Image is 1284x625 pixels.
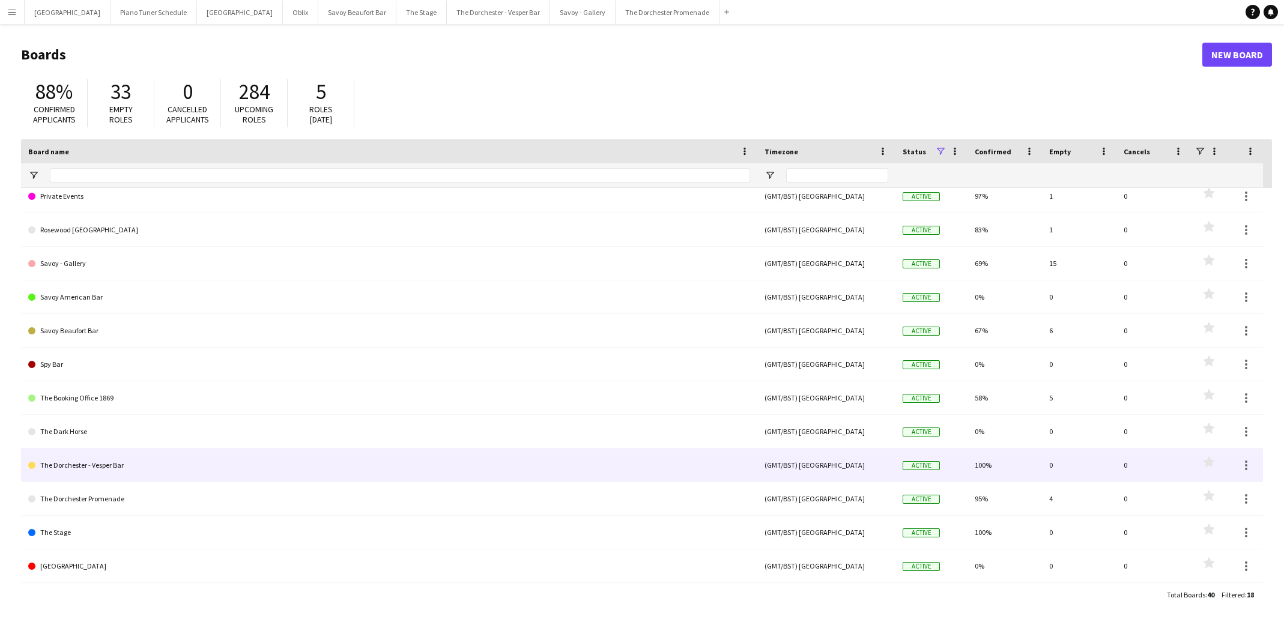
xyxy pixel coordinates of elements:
span: Active [903,226,940,235]
div: 0 [1116,314,1191,347]
span: 33 [111,79,131,105]
button: Piano Tuner Schedule [111,1,197,24]
span: Active [903,293,940,302]
a: The Dorchester - Vesper Bar [28,448,750,482]
div: 0 [1116,180,1191,213]
button: The Dorchester Promenade [616,1,719,24]
div: (GMT/BST) [GEOGRAPHIC_DATA] [757,213,895,246]
div: (GMT/BST) [GEOGRAPHIC_DATA] [757,415,895,448]
div: : [1222,583,1254,606]
div: 0 [1042,516,1116,549]
div: 0 [1116,247,1191,280]
span: 5 [316,79,326,105]
input: Timezone Filter Input [786,168,888,183]
div: (GMT/BST) [GEOGRAPHIC_DATA] [757,482,895,515]
div: 0 [1116,448,1191,482]
span: Active [903,495,940,504]
div: 0 [1116,482,1191,515]
a: The Dorchester Promenade [28,482,750,516]
span: Active [903,394,940,403]
a: New Board [1202,43,1272,67]
div: (GMT/BST) [GEOGRAPHIC_DATA] [757,448,895,482]
span: Active [903,562,940,571]
span: Status [903,147,926,156]
div: 0 [1042,348,1116,381]
div: 100% [968,516,1042,549]
div: 0 [1116,516,1191,549]
div: (GMT/BST) [GEOGRAPHIC_DATA] [757,516,895,549]
div: 97% [968,180,1042,213]
div: 0 [1116,213,1191,246]
span: Roles [DATE] [309,104,333,125]
div: 67% [968,314,1042,347]
div: 0 [1042,549,1116,582]
span: Active [903,259,940,268]
span: Total Boards [1167,590,1205,599]
span: 284 [239,79,270,105]
button: The Dorchester - Vesper Bar [447,1,550,24]
span: 88% [35,79,73,105]
a: Savoy American Bar [28,280,750,314]
span: Active [903,327,940,336]
div: 0 [1042,415,1116,448]
div: (GMT/BST) [GEOGRAPHIC_DATA] [757,280,895,313]
span: Confirmed [975,147,1011,156]
div: 69% [968,247,1042,280]
div: 95% [968,482,1042,515]
a: [GEOGRAPHIC_DATA] [28,549,750,583]
div: 0 [1116,415,1191,448]
span: 40 [1207,590,1214,599]
button: Open Filter Menu [765,170,775,181]
a: Savoy Beaufort Bar [28,314,750,348]
button: Oblix [283,1,318,24]
span: Active [903,192,940,201]
div: 100% [968,448,1042,482]
div: (GMT/BST) [GEOGRAPHIC_DATA] [757,180,895,213]
a: The Dark Horse [28,415,750,448]
div: (GMT/BST) [GEOGRAPHIC_DATA] [757,247,895,280]
span: Confirmed applicants [33,104,76,125]
div: 0% [968,348,1042,381]
span: Active [903,461,940,470]
button: Savoy - Gallery [550,1,616,24]
a: Private Events [28,180,750,213]
div: (GMT/BST) [GEOGRAPHIC_DATA] [757,314,895,347]
span: Active [903,528,940,537]
span: Empty [1049,147,1071,156]
div: 83% [968,213,1042,246]
span: Filtered [1222,590,1245,599]
button: Savoy Beaufort Bar [318,1,396,24]
a: The Stage [28,516,750,549]
span: Empty roles [109,104,133,125]
div: 1 [1042,213,1116,246]
span: Cancelled applicants [166,104,209,125]
span: Timezone [765,147,798,156]
div: 0 [1116,280,1191,313]
div: : [1167,583,1214,606]
div: 4 [1042,482,1116,515]
div: 0% [968,415,1042,448]
a: The Booking Office 1869 [28,381,750,415]
span: Active [903,360,940,369]
div: 0% [968,280,1042,313]
a: Savoy - Gallery [28,247,750,280]
span: 0 [183,79,193,105]
div: 0 [1116,348,1191,381]
div: 0% [968,549,1042,582]
div: 6 [1042,314,1116,347]
a: Spy Bar [28,348,750,381]
span: Cancels [1124,147,1150,156]
div: (GMT/BST) [GEOGRAPHIC_DATA] [757,348,895,381]
button: [GEOGRAPHIC_DATA] [197,1,283,24]
div: 0 [1042,448,1116,482]
div: (GMT/BST) [GEOGRAPHIC_DATA] [757,549,895,582]
span: Active [903,427,940,436]
input: Board name Filter Input [50,168,750,183]
div: 5 [1042,381,1116,414]
span: 18 [1247,590,1254,599]
div: 0 [1116,381,1191,414]
a: Rosewood [GEOGRAPHIC_DATA] [28,213,750,247]
div: 0 [1116,549,1191,582]
div: 58% [968,381,1042,414]
div: 15 [1042,247,1116,280]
